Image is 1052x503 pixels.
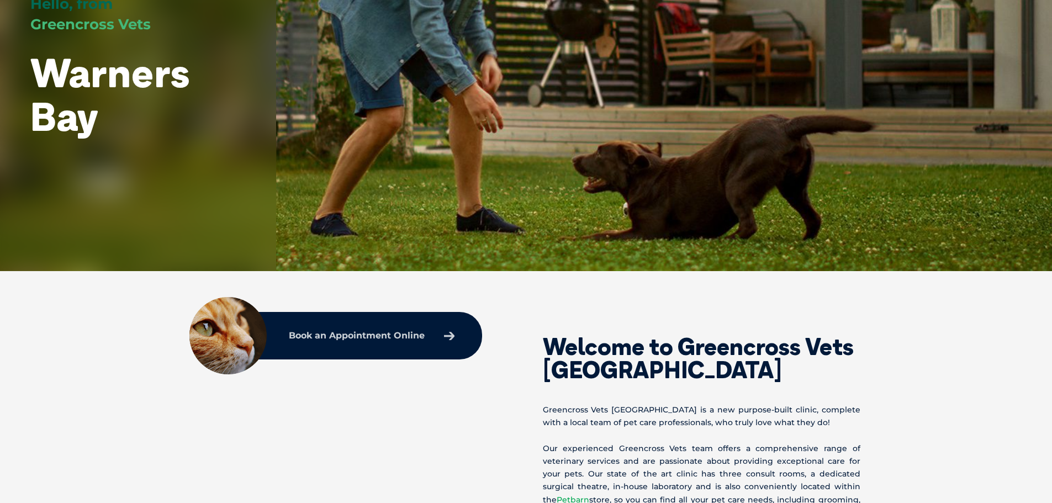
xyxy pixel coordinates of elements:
[543,335,860,382] h2: Welcome to Greencross Vets [GEOGRAPHIC_DATA]
[543,404,860,429] p: Greencross Vets [GEOGRAPHIC_DATA] is a new purpose-built clinic, complete with a local team of pe...
[283,326,460,346] a: Book an Appointment Online
[30,15,151,33] span: Greencross Vets
[289,331,425,340] p: Book an Appointment Online
[30,51,246,138] h1: Warners Bay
